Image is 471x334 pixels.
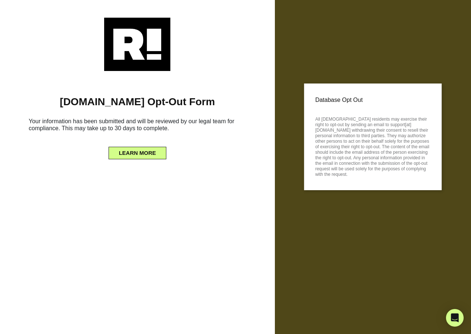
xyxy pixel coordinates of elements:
h1: [DOMAIN_NAME] Opt-Out Form [11,96,264,108]
div: Open Intercom Messenger [446,309,464,327]
h6: Your information has been submitted and will be reviewed by our legal team for compliance. This m... [11,115,264,138]
button: LEARN MORE [109,147,166,159]
p: Database Opt Out [315,95,431,106]
img: Retention.com [104,18,170,71]
p: All [DEMOGRAPHIC_DATA] residents may exercise their right to opt-out by sending an email to suppo... [315,114,431,177]
a: LEARN MORE [109,148,166,154]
